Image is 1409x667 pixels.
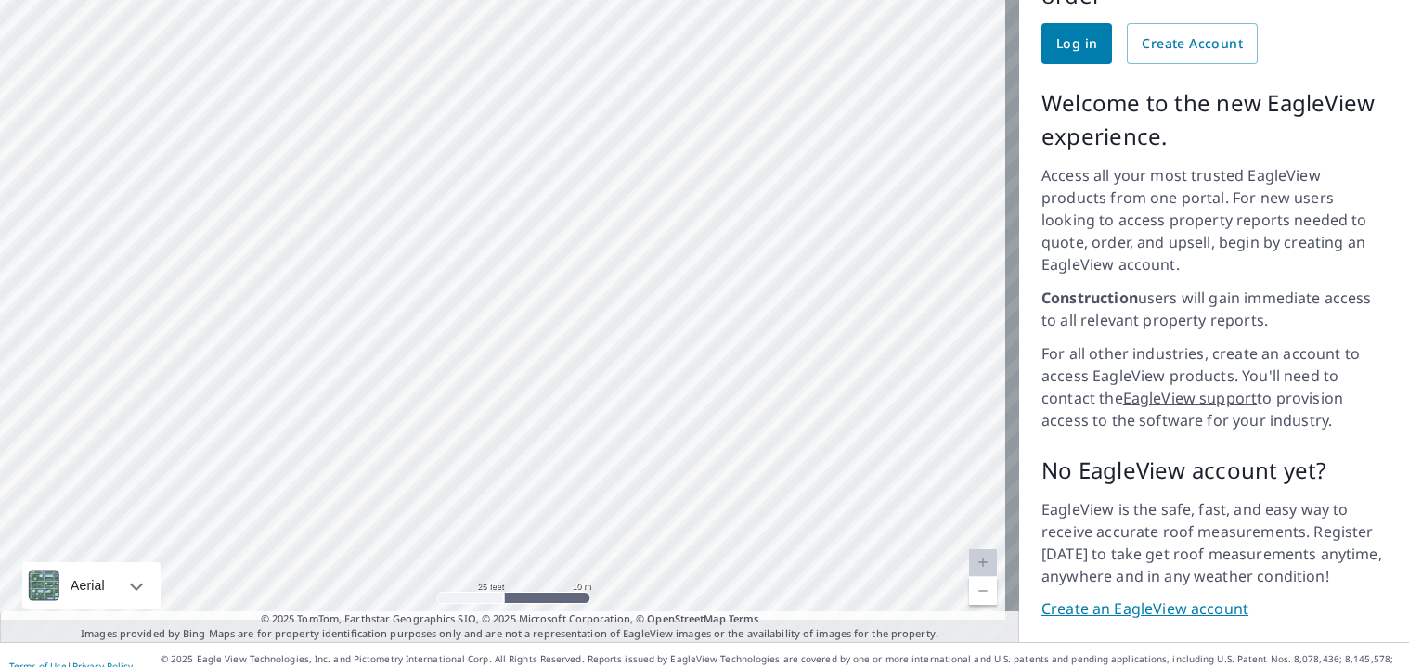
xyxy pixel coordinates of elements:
[1041,342,1387,431] p: For all other industries, create an account to access EagleView products. You'll need to contact ...
[729,611,759,625] a: Terms
[969,577,997,605] a: Current Level 20, Zoom Out
[969,549,997,577] a: Current Level 20, Zoom In Disabled
[22,562,161,609] div: Aerial
[1041,454,1387,487] p: No EagleView account yet?
[1041,164,1387,276] p: Access all your most trusted EagleView products from one portal. For new users looking to access ...
[1041,287,1387,331] p: users will gain immediate access to all relevant property reports.
[261,611,759,627] span: © 2025 TomTom, Earthstar Geographics SIO, © 2025 Microsoft Corporation, ©
[1041,498,1387,587] p: EagleView is the safe, fast, and easy way to receive accurate roof measurements. Register [DATE] ...
[1041,86,1387,153] p: Welcome to the new EagleView experience.
[1041,598,1387,620] a: Create an EagleView account
[1041,288,1138,308] strong: Construction
[1056,32,1097,56] span: Log in
[1127,23,1258,64] a: Create Account
[1123,388,1258,408] a: EagleView support
[647,611,725,625] a: OpenStreetMap
[1142,32,1243,56] span: Create Account
[1041,23,1112,64] a: Log in
[65,562,110,609] div: Aerial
